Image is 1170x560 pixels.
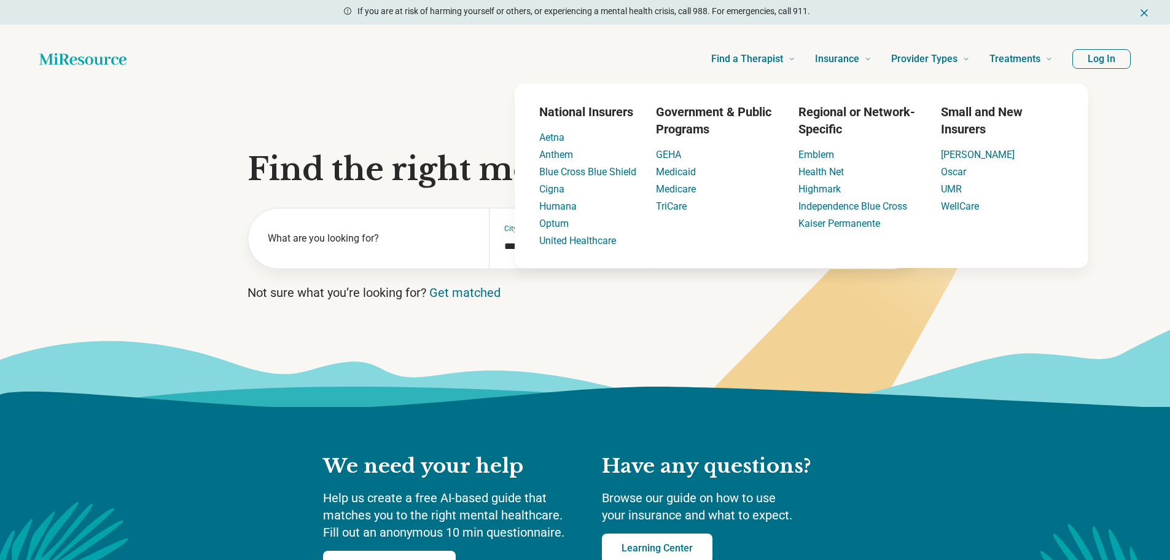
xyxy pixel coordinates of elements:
a: WellCare [941,200,979,212]
span: Treatments [989,50,1040,68]
a: TriCare [656,200,687,212]
a: Kaiser Permanente [798,218,880,229]
p: If you are at risk of harming yourself or others, or experiencing a mental health crisis, call 98... [357,5,810,18]
a: [PERSON_NAME] [941,149,1015,160]
a: Oscar [941,166,966,178]
h1: Find the right mental health care for you [248,151,923,188]
a: Medicaid [656,166,696,178]
a: Find a Therapist [711,34,795,84]
a: Treatments [989,34,1053,84]
a: Independence Blue Cross [798,200,907,212]
h3: National Insurers [539,103,636,120]
a: Provider Types [891,34,970,84]
a: Cigna [539,183,564,195]
a: UMR [941,183,962,195]
a: Get matched [429,285,501,300]
span: Find a Therapist [711,50,783,68]
p: Help us create a free AI-based guide that matches you to the right mental healthcare. Fill out an... [323,489,577,541]
a: Health Net [798,166,844,178]
span: Provider Types [891,50,957,68]
a: Humana [539,200,577,212]
h3: Government & Public Programs [656,103,779,138]
h2: Have any questions? [602,454,848,479]
a: Highmark [798,183,841,195]
button: Dismiss [1138,5,1150,20]
a: Blue Cross Blue Shield [539,166,636,178]
button: Log In [1072,49,1131,69]
p: Browse our guide on how to use your insurance and what to expect. [602,489,848,524]
p: Not sure what you’re looking for? [248,284,923,301]
h3: Small and New Insurers [941,103,1064,138]
span: Insurance [815,50,859,68]
div: Insurance [441,84,1162,268]
a: United Healthcare [539,235,616,246]
h3: Regional or Network-Specific [798,103,921,138]
a: Insurance [815,34,872,84]
label: What are you looking for? [268,231,475,246]
a: Aetna [539,132,564,143]
a: Home page [39,47,127,71]
h2: We need your help [323,454,577,479]
a: GEHA [656,149,681,160]
a: Optum [539,218,569,229]
a: Anthem [539,149,573,160]
a: Emblem [798,149,834,160]
a: Medicare [656,183,696,195]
